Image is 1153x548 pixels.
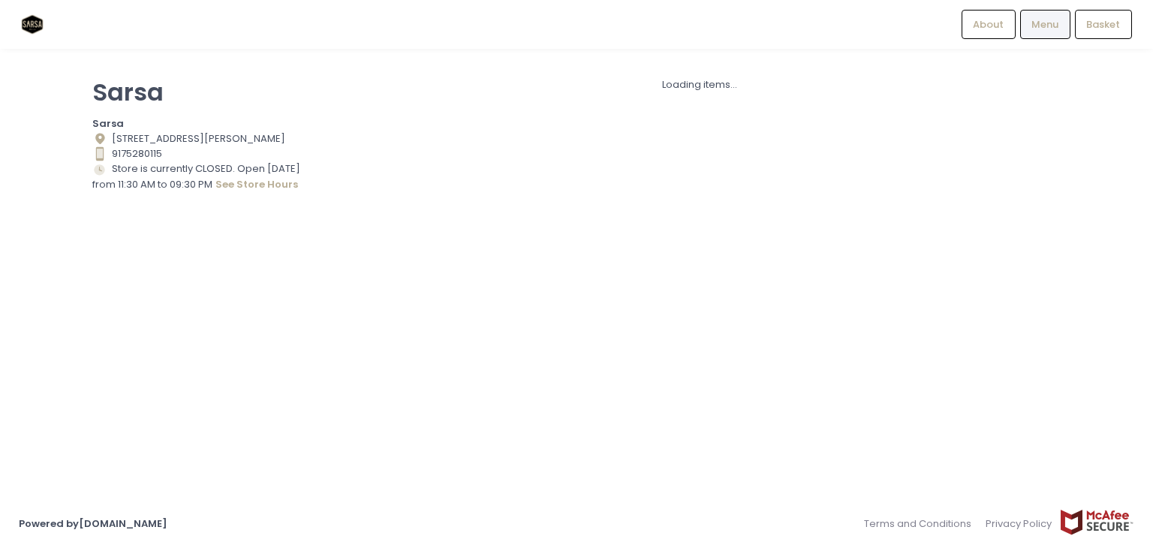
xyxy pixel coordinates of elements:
span: About [973,17,1004,32]
a: Privacy Policy [979,509,1060,538]
a: About [962,10,1016,38]
a: Terms and Conditions [864,509,979,538]
span: Menu [1031,17,1058,32]
span: Basket [1086,17,1120,32]
img: mcafee-secure [1059,509,1134,535]
p: Sarsa [92,77,321,107]
img: logo [19,11,46,38]
b: Sarsa [92,116,124,131]
div: Store is currently CLOSED. Open [DATE] from 11:30 AM to 09:30 PM [92,161,321,193]
div: 9175280115 [92,146,321,161]
button: see store hours [215,176,299,193]
div: [STREET_ADDRESS][PERSON_NAME] [92,131,321,146]
div: Loading items... [339,77,1061,92]
a: Menu [1020,10,1070,38]
a: Powered by[DOMAIN_NAME] [19,516,167,531]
